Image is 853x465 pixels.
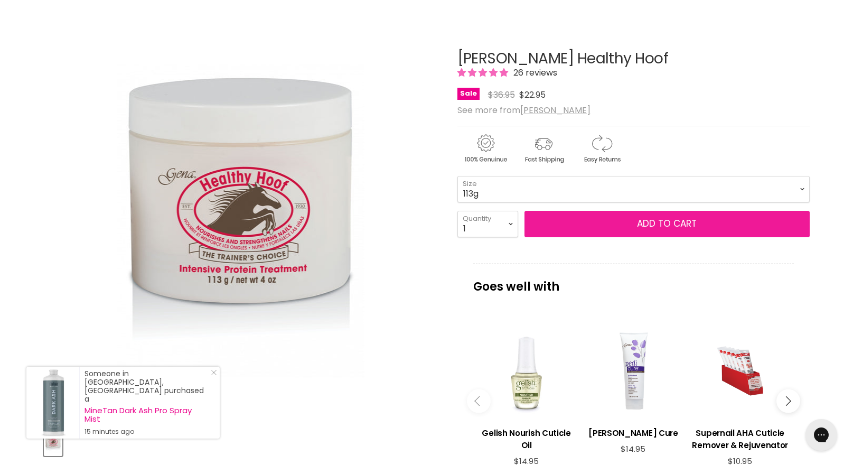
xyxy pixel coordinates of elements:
[479,427,575,451] h3: Gelish Nourish Cuticle Oil
[692,419,788,457] a: View product:Supernail AHA Cuticle Remover & Rejuvenator
[519,89,546,101] span: $22.95
[479,419,575,457] a: View product:Gelish Nourish Cuticle Oil
[621,443,645,454] span: $14.95
[85,369,209,436] div: Someone in [GEOGRAPHIC_DATA], [GEOGRAPHIC_DATA] purchased a
[524,211,810,237] button: Add to cart
[585,427,681,439] h3: [PERSON_NAME] Cure
[457,88,480,100] span: Sale
[85,406,209,423] a: MineTan Dark Ash Pro Spray Mist
[26,367,79,439] a: Visit product page
[574,133,630,165] img: returns.gif
[42,426,440,456] div: Product thumbnails
[457,104,590,116] span: See more from
[211,369,217,376] svg: Close Icon
[44,429,62,456] button: Gena Healthy Hoof
[520,104,590,116] a: [PERSON_NAME]
[85,427,209,436] small: 15 minutes ago
[207,369,217,380] a: Close Notification
[510,67,557,79] span: 26 reviews
[457,211,518,237] select: Quantity
[457,67,510,79] span: 4.88 stars
[457,51,810,67] h1: [PERSON_NAME] Healthy Hoof
[473,264,794,299] p: Goes well with
[457,133,513,165] img: genuine.gif
[45,430,61,455] img: Gena Healthy Hoof
[692,427,788,451] h3: Supernail AHA Cuticle Remover & Rejuvenator
[585,419,681,444] a: View product:Gena Pedi Cure
[44,24,438,419] div: Gena Healthy Hoof image. Click or Scroll to Zoom.
[800,415,842,454] iframe: Gorgias live chat messenger
[488,89,515,101] span: $36.95
[515,133,571,165] img: shipping.gif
